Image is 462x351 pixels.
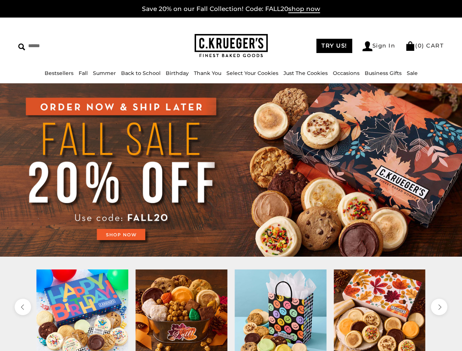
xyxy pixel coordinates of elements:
[93,70,116,76] a: Summer
[431,299,447,315] button: next
[283,70,328,76] a: Just The Cookies
[121,70,161,76] a: Back to School
[194,70,221,76] a: Thank You
[195,34,268,58] img: C.KRUEGER'S
[418,42,422,49] span: 0
[333,70,360,76] a: Occasions
[316,39,352,53] a: TRY US!
[18,40,116,52] input: Search
[226,70,278,76] a: Select Your Cookies
[288,5,320,13] span: shop now
[18,44,25,50] img: Search
[405,41,415,51] img: Bag
[45,70,74,76] a: Bestsellers
[363,41,372,51] img: Account
[365,70,402,76] a: Business Gifts
[15,299,31,315] button: previous
[363,41,395,51] a: Sign In
[142,5,320,13] a: Save 20% on our Fall Collection! Code: FALL20shop now
[166,70,189,76] a: Birthday
[405,42,444,49] a: (0) CART
[79,70,88,76] a: Fall
[407,70,418,76] a: Sale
